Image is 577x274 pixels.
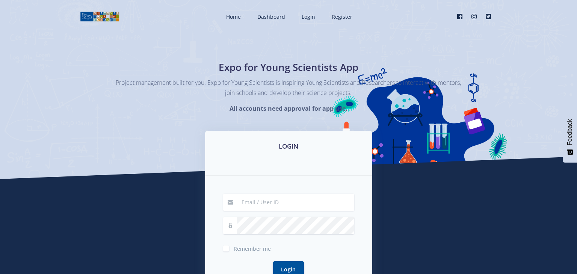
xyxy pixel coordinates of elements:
[234,245,271,252] span: Remember me
[80,11,119,22] img: logo01.png
[219,7,247,27] a: Home
[116,78,461,98] p: Project management built for you. Expo for Young Scientists is Inspiring Young Scientists and Res...
[230,104,347,113] strong: All accounts need approval for app use.
[294,7,321,27] a: Login
[563,111,577,163] button: Feedback - Show survey
[257,13,285,20] span: Dashboard
[151,60,426,75] h1: Expo for Young Scientists App
[250,7,291,27] a: Dashboard
[237,194,354,211] input: Email / User ID
[226,13,241,20] span: Home
[214,142,363,151] h3: LOGIN
[302,13,315,20] span: Login
[332,13,352,20] span: Register
[324,7,358,27] a: Register
[566,119,573,145] span: Feedback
